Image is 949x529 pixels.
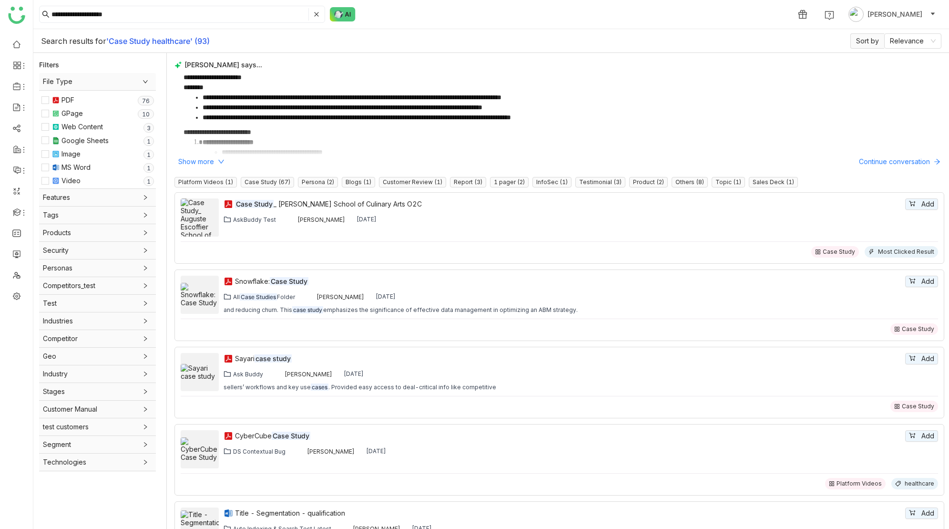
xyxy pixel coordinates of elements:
[43,298,152,309] span: Test
[235,199,903,209] a: Case Study_ [PERSON_NAME] School of Culinary Arts O2C
[292,306,323,313] em: case study
[297,447,305,455] img: 684bbe3680588642516ed0d3
[61,135,109,146] div: Google Sheets
[39,418,156,436] div: test customers
[240,293,277,301] em: Case Studies
[146,96,150,106] p: 6
[902,325,934,333] div: Case Study
[43,280,152,291] span: Competitors_test
[43,245,152,256] span: Security
[357,216,377,223] div: [DATE]
[306,293,314,301] img: 619b7b4f13e9234403e7079e
[287,216,295,223] img: 619b7b4f13e9234403e7079e
[224,277,233,286] img: pdf.svg
[39,365,156,383] div: Industry
[823,248,855,256] div: Case Study
[272,432,310,440] em: Case Study
[43,351,152,362] span: Geo
[39,436,156,453] div: Segment
[878,248,934,256] div: Most Clicked Result
[178,156,214,167] span: Show more
[224,431,233,441] img: pdf.svg
[233,216,276,223] div: AskBuddy Test
[233,293,295,301] div: All Folder
[39,295,156,312] div: Test
[376,293,396,301] div: [DATE]
[147,124,151,133] p: 3
[43,192,152,203] span: Features
[43,369,152,379] span: Industry
[181,364,219,380] img: Sayari case study
[235,276,903,287] div: Snowflake:
[233,448,286,455] div: DS Contextual Bug
[233,371,263,378] div: Ask Buddy
[847,7,938,22] button: [PERSON_NAME]
[270,277,308,285] em: Case Study
[39,207,156,224] div: Tags
[39,73,156,90] div: File Type
[39,330,156,347] div: Competitor
[224,354,233,363] img: pdf.svg
[143,136,154,146] nz-badge-sup: 1
[142,96,146,106] p: 7
[181,198,219,255] img: Case Study_ Auguste Escoffier School of Culinary Arts O2C
[52,177,60,185] img: mp4.svg
[235,431,903,441] a: CyberCubeCase Study
[52,150,60,158] img: jpeg.svg
[39,401,156,418] div: Customer Manual
[143,150,154,159] nz-badge-sup: 1
[61,122,103,132] div: Web Content
[39,224,156,241] div: Products
[255,354,292,363] em: case study
[61,176,81,186] div: Video
[143,176,154,186] nz-badge-sup: 1
[235,199,903,209] div: _ [PERSON_NAME] School of Culinary Arts O2C
[39,60,59,70] div: Filters
[224,199,233,209] img: pdf.svg
[921,508,934,519] span: Add
[532,177,571,187] nz-tag: InfoSec (1)
[825,10,834,20] img: help.svg
[43,404,152,415] span: Customer Manual
[672,177,708,187] nz-tag: Others (8)
[490,177,529,187] nz-tag: 1 pager (2)
[629,177,668,187] nz-tag: Product (2)
[143,163,154,173] nz-badge-sup: 1
[138,96,154,105] nz-badge-sup: 76
[41,36,106,46] span: Search results for
[235,200,274,208] em: Case Study
[61,108,83,119] div: GPage
[8,7,25,24] img: logo
[174,61,944,69] div: [PERSON_NAME] says...
[52,164,60,171] img: docx.svg
[142,110,146,119] p: 1
[61,95,74,105] div: PDF
[43,439,152,450] span: Segment
[39,348,156,365] div: Geo
[39,242,156,259] div: Security
[241,177,294,187] nz-tag: Case Study (67)
[867,9,922,20] span: [PERSON_NAME]
[52,123,60,131] img: article.svg
[330,7,356,21] img: ask-buddy-normal.svg
[366,447,386,455] div: [DATE]
[235,353,903,364] a: Sayaricase study
[43,386,152,397] span: Stages
[235,508,903,519] a: Title - Segmentation - qualification
[147,164,151,173] p: 1
[52,96,60,104] img: pdf.svg
[235,431,903,441] div: CyberCube
[39,454,156,471] div: Technologies
[307,448,355,455] div: [PERSON_NAME]
[859,156,930,167] span: Continue conversation
[905,276,938,287] button: Add
[224,306,578,314] div: and reducing churn. This emphasizes the significance of effective data management in optimizing a...
[43,76,152,87] span: File Type
[52,137,60,145] img: g-xls.svg
[905,508,938,519] button: Add
[890,34,936,48] nz-select-item: Relevance
[297,216,345,223] div: [PERSON_NAME]
[379,177,446,187] nz-tag: Customer Review (1)
[174,61,182,69] img: buddy-says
